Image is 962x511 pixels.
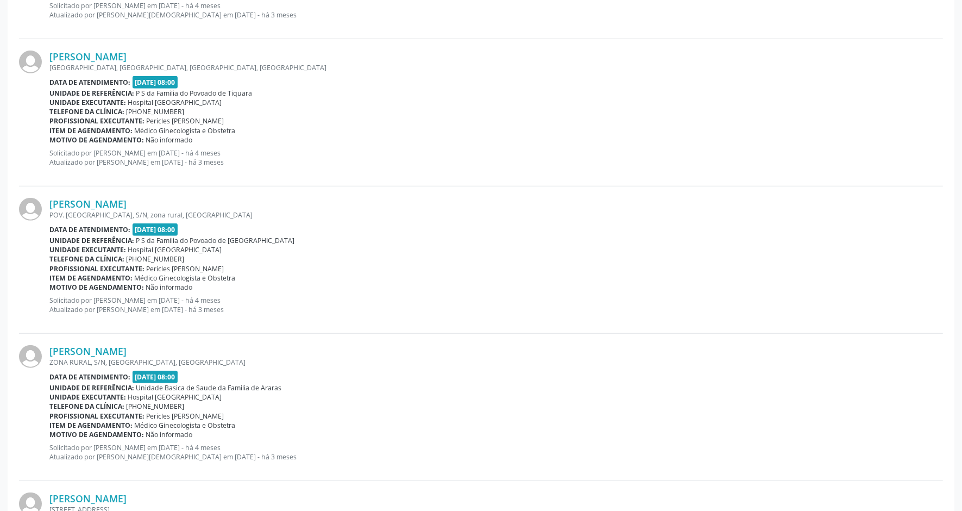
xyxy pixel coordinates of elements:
[136,89,253,98] span: P S da Familia do Povoado de Tiquara
[49,210,943,220] div: POV. [GEOGRAPHIC_DATA], S/N, zona rural, [GEOGRAPHIC_DATA]
[49,225,130,234] b: Data de atendimento:
[49,254,124,264] b: Telefone da clínica:
[49,283,144,292] b: Motivo de agendamento:
[133,223,178,236] span: [DATE] 08:00
[147,264,224,273] span: Pericles [PERSON_NAME]
[49,1,943,20] p: Solicitado por [PERSON_NAME] em [DATE] - há 4 meses Atualizado por [PERSON_NAME][DEMOGRAPHIC_DATA...
[146,135,193,145] span: Não informado
[49,493,127,504] a: [PERSON_NAME]
[49,412,144,421] b: Profissional executante:
[147,412,224,421] span: Pericles [PERSON_NAME]
[136,383,282,392] span: Unidade Basica de Saude da Familia de Araras
[49,430,144,439] b: Motivo de agendamento:
[49,148,943,167] p: Solicitado por [PERSON_NAME] em [DATE] - há 4 meses Atualizado por [PERSON_NAME] em [DATE] - há 3...
[49,126,133,135] b: Item de agendamento:
[49,78,130,87] b: Data de atendimento:
[49,236,134,245] b: Unidade de referência:
[49,51,127,63] a: [PERSON_NAME]
[146,283,193,292] span: Não informado
[136,236,295,245] span: P S da Familia do Povoado de [GEOGRAPHIC_DATA]
[19,198,42,221] img: img
[135,421,236,430] span: Médico Ginecologista e Obstetra
[128,98,222,107] span: Hospital [GEOGRAPHIC_DATA]
[127,402,185,411] span: [PHONE_NUMBER]
[19,345,42,368] img: img
[49,443,943,462] p: Solicitado por [PERSON_NAME] em [DATE] - há 4 meses Atualizado por [PERSON_NAME][DEMOGRAPHIC_DATA...
[49,245,126,254] b: Unidade executante:
[128,392,222,402] span: Hospital [GEOGRAPHIC_DATA]
[49,89,134,98] b: Unidade de referência:
[128,245,222,254] span: Hospital [GEOGRAPHIC_DATA]
[127,254,185,264] span: [PHONE_NUMBER]
[133,76,178,89] span: [DATE] 08:00
[135,126,236,135] span: Médico Ginecologista e Obstetra
[49,135,144,145] b: Motivo de agendamento:
[49,98,126,107] b: Unidade executante:
[19,51,42,73] img: img
[49,402,124,411] b: Telefone da clínica:
[49,372,130,382] b: Data de atendimento:
[49,273,133,283] b: Item de agendamento:
[49,107,124,116] b: Telefone da clínica:
[127,107,185,116] span: [PHONE_NUMBER]
[133,371,178,383] span: [DATE] 08:00
[49,63,943,72] div: [GEOGRAPHIC_DATA], [GEOGRAPHIC_DATA], [GEOGRAPHIC_DATA], [GEOGRAPHIC_DATA]
[146,430,193,439] span: Não informado
[49,198,127,210] a: [PERSON_NAME]
[49,345,127,357] a: [PERSON_NAME]
[49,383,134,392] b: Unidade de referência:
[49,264,144,273] b: Profissional executante:
[147,116,224,126] span: Pericles [PERSON_NAME]
[49,392,126,402] b: Unidade executante:
[49,116,144,126] b: Profissional executante:
[49,296,943,314] p: Solicitado por [PERSON_NAME] em [DATE] - há 4 meses Atualizado por [PERSON_NAME] em [DATE] - há 3...
[49,358,943,367] div: ZONA RURAL, S/N, [GEOGRAPHIC_DATA], [GEOGRAPHIC_DATA]
[135,273,236,283] span: Médico Ginecologista e Obstetra
[49,421,133,430] b: Item de agendamento:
